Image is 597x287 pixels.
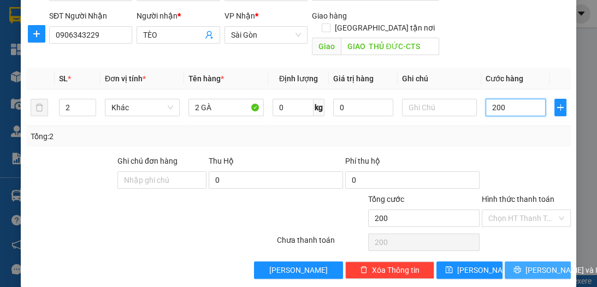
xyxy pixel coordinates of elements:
span: user-add [205,31,214,39]
div: Người nhận [137,10,220,22]
span: plus [555,103,566,112]
span: Khác [111,99,173,116]
span: Giá trị hàng [333,74,374,83]
input: Ghi chú đơn hàng [117,171,206,189]
button: save[PERSON_NAME] [436,261,503,279]
span: Thu Hộ [209,157,234,165]
span: Định lượng [279,74,318,83]
div: Tổng: 2 [31,130,232,142]
label: Ghi chú đơn hàng [117,157,178,165]
button: plus [554,99,566,116]
span: Tổng cước [368,195,404,204]
div: Phí thu hộ [345,155,480,171]
span: Giao hàng [312,11,347,20]
span: Đơn vị tính [105,74,146,83]
span: Xóa Thông tin [372,264,419,276]
span: plus [28,29,45,38]
div: Chưa thanh toán [276,234,367,253]
input: 0 [333,99,393,116]
span: Giao [312,38,341,55]
button: printer[PERSON_NAME] và In [505,261,571,279]
span: [GEOGRAPHIC_DATA] tận nơi [330,22,439,34]
button: delete [31,99,48,116]
span: save [445,266,453,274]
input: VD: Bàn, Ghế [188,99,263,116]
button: deleteXóa Thông tin [345,261,434,279]
span: Cước hàng [486,74,523,83]
div: SĐT Người Nhận [49,10,132,22]
th: Ghi chú [398,68,481,89]
button: plus [28,25,45,43]
span: [PERSON_NAME] [269,264,328,276]
input: Dọc đường [341,38,439,55]
span: SL [59,74,68,83]
span: VP Nhận [224,11,255,20]
span: printer [513,266,521,274]
input: Ghi Chú [402,99,477,116]
span: [PERSON_NAME] [457,264,516,276]
span: delete [360,266,368,274]
span: Sài Gòn [231,27,301,43]
span: kg [314,99,324,116]
span: Tên hàng [188,74,224,83]
label: Hình thức thanh toán [482,195,554,204]
button: [PERSON_NAME] [254,261,343,279]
